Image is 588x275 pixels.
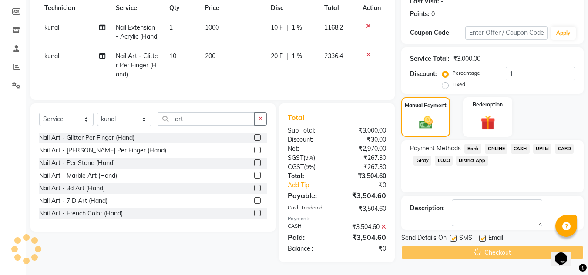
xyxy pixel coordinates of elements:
[44,23,59,31] span: kunal
[413,156,431,166] span: GPay
[488,233,503,244] span: Email
[485,144,507,154] span: ONLINE
[281,144,337,153] div: Net:
[281,204,337,213] div: Cash Tendered:
[551,27,576,40] button: Apply
[337,126,393,135] div: ₹3,000.00
[39,133,134,142] div: Nail Art - Glitter Per Finger (Hand)
[39,159,115,168] div: Nail Art - Per Stone (Hand)
[410,70,437,79] div: Discount:
[324,23,343,31] span: 1168.2
[281,190,337,201] div: Payable:
[44,52,59,60] span: kunal
[337,190,393,201] div: ₹3,504.60
[410,28,465,37] div: Coupon Code
[292,23,302,32] span: 1 %
[39,196,108,205] div: Nail Art - 7 D Art (Hand)
[39,209,123,218] div: Nail Art - French Color (Hand)
[288,154,303,162] span: SGST
[410,54,450,63] div: Service Total:
[286,23,288,32] span: |
[346,181,393,190] div: ₹0
[435,156,453,166] span: LUZO
[456,156,488,166] span: District App
[401,233,447,244] span: Send Details On
[306,163,314,170] span: 9%
[39,171,117,180] div: Nail Art - Marble Art (Hand)
[39,184,105,193] div: Nail Art - 3d Art (Hand)
[288,113,308,122] span: Total
[337,222,393,232] div: ₹3,504.60
[452,80,465,88] label: Fixed
[410,10,430,19] div: Points:
[337,244,393,253] div: ₹0
[281,222,337,232] div: CASH
[464,144,481,154] span: Bank
[271,52,283,61] span: 20 F
[281,162,337,172] div: ( )
[410,144,461,153] span: Payment Methods
[555,144,574,154] span: CARD
[281,232,337,242] div: Paid:
[169,23,173,31] span: 1
[337,204,393,213] div: ₹3,504.60
[465,26,548,40] input: Enter Offer / Coupon Code
[405,102,447,109] label: Manual Payment
[205,52,215,60] span: 200
[337,144,393,153] div: ₹2,970.00
[281,181,346,190] a: Add Tip
[169,52,176,60] span: 10
[453,54,480,63] div: ₹3,000.00
[459,233,472,244] span: SMS
[286,52,288,61] span: |
[281,244,337,253] div: Balance :
[281,172,337,181] div: Total:
[476,114,500,132] img: _gift.svg
[431,10,435,19] div: 0
[39,146,166,155] div: Nail Art - [PERSON_NAME] Per Finger (Hand)
[473,101,503,109] label: Redemption
[281,153,337,162] div: ( )
[116,23,159,40] span: Nail Extension - Acrylic (Hand)
[158,112,255,126] input: Search or Scan
[271,23,283,32] span: 10 F
[337,153,393,162] div: ₹267.30
[337,232,393,242] div: ₹3,504.60
[551,240,579,266] iframe: chat widget
[337,172,393,181] div: ₹3,504.60
[337,162,393,172] div: ₹267.30
[292,52,302,61] span: 1 %
[288,215,386,222] div: Payments
[533,144,552,154] span: UPI M
[410,204,445,213] div: Description:
[324,52,343,60] span: 2336.4
[281,135,337,144] div: Discount:
[116,52,158,78] span: Nail Art - Glitter Per Finger (Hand)
[205,23,219,31] span: 1000
[511,144,530,154] span: CASH
[415,115,437,130] img: _cash.svg
[452,69,480,77] label: Percentage
[281,126,337,135] div: Sub Total:
[305,154,313,161] span: 9%
[288,163,304,171] span: CGST
[337,135,393,144] div: ₹30.00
